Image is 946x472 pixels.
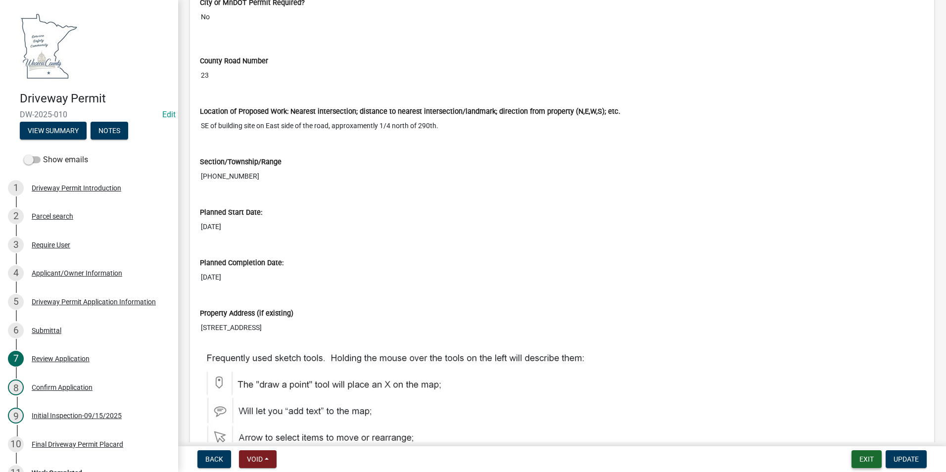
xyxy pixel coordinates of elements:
div: Parcel search [32,213,73,220]
button: Exit [851,450,882,468]
button: Update [886,450,927,468]
span: Update [894,455,919,463]
wm-modal-confirm: Edit Application Number [162,110,176,119]
span: Void [247,455,263,463]
label: Planned Start Date: [200,209,262,216]
div: Submittal [32,327,61,334]
div: 4 [8,265,24,281]
label: Planned Completion Date: [200,260,284,267]
h4: Driveway Permit [20,92,170,106]
wm-modal-confirm: Notes [91,127,128,135]
div: 8 [8,379,24,395]
wm-modal-confirm: Summary [20,127,87,135]
div: Review Application [32,355,90,362]
label: Property Address (if existing) [200,310,293,317]
div: Driveway Permit Application Information [32,298,156,305]
div: Final Driveway Permit Placard [32,441,123,448]
div: 7 [8,351,24,367]
button: View Summary [20,122,87,140]
label: Section/Township/Range [200,159,282,166]
div: 3 [8,237,24,253]
span: DW-2025-010 [20,110,158,119]
button: Notes [91,122,128,140]
div: 2 [8,208,24,224]
label: Show emails [24,154,88,166]
div: Require User [32,241,70,248]
button: Back [197,450,231,468]
div: Initial Inspection-09/15/2025 [32,412,122,419]
div: Confirm Application [32,384,93,391]
img: Waseca County, Minnesota [20,10,78,81]
label: Location of Proposed Work: Nearest intersection; distance to nearest intersection/landmark; direc... [200,108,620,115]
div: Applicant/Owner Information [32,270,122,277]
div: 10 [8,436,24,452]
div: 6 [8,323,24,338]
span: Back [205,455,223,463]
div: 1 [8,180,24,196]
label: County Road Number [200,58,268,65]
a: Edit [162,110,176,119]
div: 5 [8,294,24,310]
button: Void [239,450,277,468]
div: 9 [8,408,24,424]
div: Driveway Permit Introduction [32,185,121,191]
